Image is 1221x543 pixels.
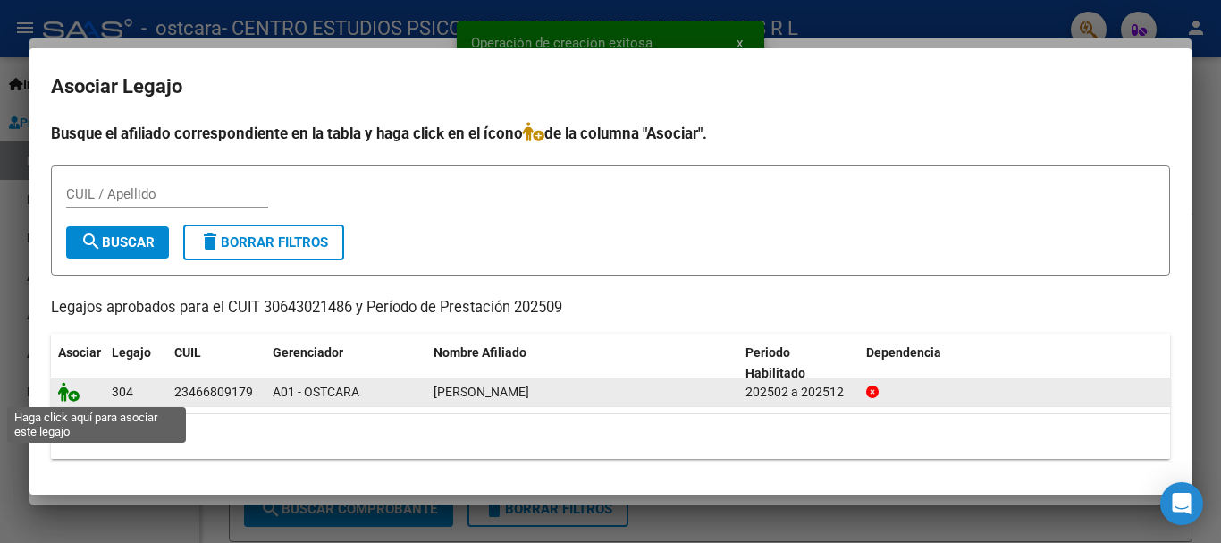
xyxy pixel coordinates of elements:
[745,382,852,403] div: 202502 a 202512
[265,334,426,393] datatable-header-cell: Gerenciador
[80,234,155,250] span: Buscar
[859,334,1171,393] datatable-header-cell: Dependencia
[434,345,526,360] span: Nombre Afiliado
[66,226,169,259] button: Buscar
[58,345,101,360] span: Asociar
[273,345,343,360] span: Gerenciador
[51,70,1170,104] h2: Asociar Legajo
[167,334,265,393] datatable-header-cell: CUIL
[199,231,221,252] mat-icon: delete
[745,345,805,380] span: Periodo Habilitado
[199,234,328,250] span: Borrar Filtros
[51,334,105,393] datatable-header-cell: Asociar
[426,334,738,393] datatable-header-cell: Nombre Afiliado
[183,225,344,260] button: Borrar Filtros
[174,382,253,403] div: 23466809179
[112,345,151,360] span: Legajo
[434,385,529,399] span: FLOREZ FERNANDO EMANUEL
[51,122,1170,145] h4: Busque el afiliado correspondiente en la tabla y haga click en el ícono de la columna "Asociar".
[51,414,1170,459] div: 1 registros
[112,385,133,399] span: 304
[80,231,102,252] mat-icon: search
[866,345,941,360] span: Dependencia
[105,334,167,393] datatable-header-cell: Legajo
[738,334,859,393] datatable-header-cell: Periodo Habilitado
[51,297,1170,319] p: Legajos aprobados para el CUIT 30643021486 y Período de Prestación 202509
[1160,482,1203,525] div: Open Intercom Messenger
[273,385,359,399] span: A01 - OSTCARA
[174,345,201,360] span: CUIL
